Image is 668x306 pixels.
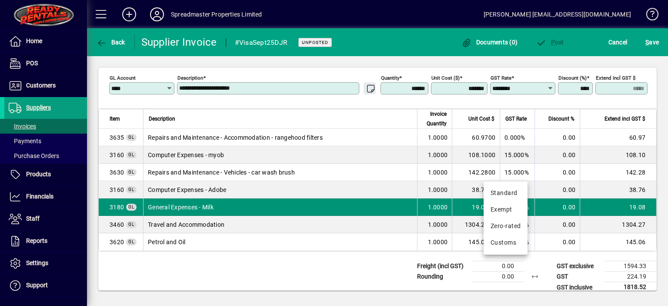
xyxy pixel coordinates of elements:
[9,123,36,130] span: Invoices
[605,282,657,293] td: 1818.52
[423,109,447,128] span: Invoice Quantity
[459,34,520,50] button: Documents (0)
[4,119,87,134] a: Invoices
[417,198,452,216] td: 1.0000
[534,129,580,146] td: 0.00
[4,134,87,148] a: Payments
[580,181,656,198] td: 38.76
[417,233,452,251] td: 1.0000
[177,75,203,81] mat-label: Description
[580,216,656,233] td: 1304.27
[128,239,134,244] span: GL
[4,53,87,74] a: POS
[580,233,656,251] td: 145.06
[472,261,524,272] td: 0.00
[110,133,124,142] span: Repairs and Maintenance - Accommodation
[96,39,125,46] span: Back
[413,261,472,272] td: Freight (incl GST)
[110,238,124,246] span: Petrol and Oil
[580,146,656,164] td: 108.10
[128,152,134,157] span: GL
[417,181,452,198] td: 1.0000
[143,146,417,164] td: Computer Expenses - myob
[645,39,649,46] span: S
[143,164,417,181] td: Repairs and Maintenance - Vehicles - car wash brush
[580,198,656,216] td: 19.08
[110,168,124,177] span: Repairs and Maintenance - Vehicles
[9,138,41,145] span: Payments
[452,216,500,233] td: 1304.2700
[551,39,555,46] span: P
[4,164,87,185] a: Products
[110,220,124,229] span: Travel and Accommodation
[4,75,87,97] a: Customers
[534,216,580,233] td: 0.00
[580,129,656,146] td: 60.97
[534,34,566,50] button: Post
[141,35,217,49] div: Supplier Invoice
[534,233,580,251] td: 0.00
[4,148,87,163] a: Purchase Orders
[452,164,500,181] td: 142.2800
[149,114,175,124] span: Description
[431,75,460,81] mat-label: Unit Cost ($)
[128,205,134,209] span: GL
[110,203,124,212] span: General Expenses
[417,146,452,164] td: 1.0000
[128,187,134,192] span: GL
[500,146,534,164] td: 15.000%
[500,129,534,146] td: 0.000%
[596,75,635,81] mat-label: Extend incl GST $
[26,37,42,44] span: Home
[4,230,87,252] a: Reports
[534,164,580,181] td: 0.00
[143,198,417,216] td: General Expenses - Milk
[143,216,417,233] td: Travel and Accommodation
[491,75,511,81] mat-label: GST rate
[643,34,661,50] button: Save
[143,129,417,146] td: Repairs and Maintenance - Accommodation - rangehood filters
[4,275,87,296] a: Support
[128,222,134,227] span: GL
[26,215,40,222] span: Staff
[645,35,659,49] span: ave
[110,114,120,124] span: Item
[110,185,124,194] span: Computer Expenses
[468,114,494,124] span: Unit Cost $
[452,146,500,164] td: 108.1000
[115,7,143,22] button: Add
[417,164,452,181] td: 1.0000
[552,261,605,272] td: GST exclusive
[26,171,51,178] span: Products
[452,198,500,216] td: 19.0800
[417,216,452,233] td: 1.0000
[417,129,452,146] td: 1.0000
[461,39,518,46] span: Documents (0)
[94,34,127,50] button: Back
[9,152,59,159] span: Purchase Orders
[536,39,564,46] span: ost
[472,272,524,282] td: 0.00
[605,114,645,124] span: Extend incl GST $
[4,252,87,274] a: Settings
[87,34,135,50] app-page-header-button: Back
[640,2,657,30] a: Knowledge Base
[413,272,472,282] td: Rounding
[534,146,580,164] td: 0.00
[606,34,630,50] button: Cancel
[26,104,51,111] span: Suppliers
[26,82,56,89] span: Customers
[4,186,87,208] a: Financials
[26,193,53,200] span: Financials
[552,272,605,282] td: GST
[505,114,527,124] span: GST Rate
[608,35,628,49] span: Cancel
[110,151,124,159] span: Computer Expenses
[605,272,657,282] td: 224.19
[605,261,657,272] td: 1594.33
[452,181,500,198] td: 38.7600
[500,164,534,181] td: 15.000%
[500,216,534,233] td: 15.000%
[534,181,580,198] td: 0.00
[500,233,534,251] td: 15.000%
